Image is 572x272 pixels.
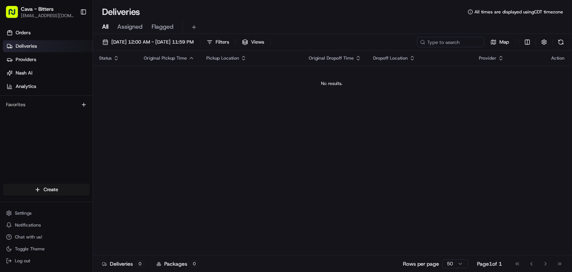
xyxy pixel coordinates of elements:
p: Rows per page [403,260,439,268]
button: Settings [3,208,90,218]
span: Map [499,39,509,45]
div: Action [551,55,565,61]
button: Notifications [3,220,90,230]
div: Favorites [3,99,90,111]
button: Filters [203,37,232,47]
a: Deliveries [3,40,93,52]
button: Cava - Bitters[EMAIL_ADDRESS][DOMAIN_NAME] [3,3,77,21]
div: 0 [136,260,144,267]
a: Nash AI [3,67,93,79]
span: Pickup Location [206,55,239,61]
div: Page 1 of 1 [477,260,502,268]
span: Flagged [152,22,174,31]
span: Deliveries [16,43,37,50]
a: Orders [3,27,93,39]
h1: Deliveries [102,6,140,18]
span: Provider [479,55,496,61]
button: Refresh [556,37,566,47]
button: Toggle Theme [3,244,90,254]
span: Chat with us! [15,234,42,240]
button: Views [239,37,267,47]
span: Assigned [117,22,143,31]
button: Cava - Bitters [21,5,54,13]
span: Analytics [16,83,36,90]
span: Dropoff Location [373,55,408,61]
button: Chat with us! [3,232,90,242]
span: Settings [15,210,32,216]
span: Notifications [15,222,41,228]
span: Status [99,55,112,61]
button: Log out [3,256,90,266]
input: Type to search [417,37,484,47]
a: Analytics [3,80,93,92]
span: Orders [16,29,31,36]
span: Log out [15,258,30,264]
span: Filters [216,39,229,45]
button: [DATE] 12:00 AM - [DATE] 11:59 PM [99,37,197,47]
span: All times are displayed using CDT timezone [474,9,563,15]
div: 0 [190,260,198,267]
span: All [102,22,108,31]
span: Original Dropoff Time [309,55,354,61]
a: Providers [3,54,93,66]
span: Nash AI [16,70,32,76]
button: Create [3,184,90,196]
span: Create [44,186,58,193]
span: Toggle Theme [15,246,45,252]
span: [DATE] 12:00 AM - [DATE] 11:59 PM [111,39,194,45]
span: Original Pickup Time [144,55,187,61]
div: Packages [156,260,198,268]
div: No results. [96,80,568,86]
button: Map [487,37,512,47]
span: Providers [16,56,36,63]
button: [EMAIL_ADDRESS][DOMAIN_NAME] [21,13,74,19]
div: Deliveries [102,260,144,268]
span: Views [251,39,264,45]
